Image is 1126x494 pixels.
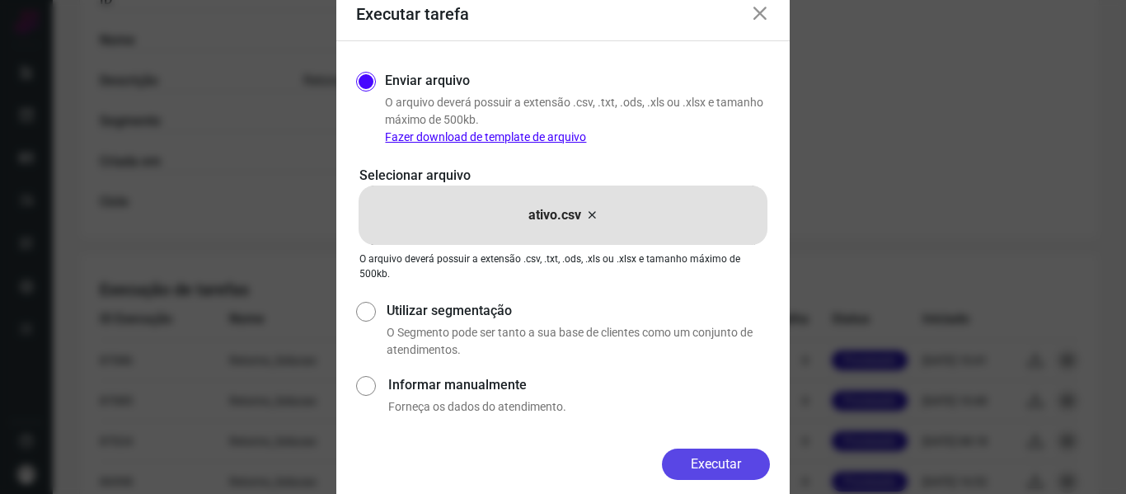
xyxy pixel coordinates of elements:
label: Informar manualmente [388,375,770,395]
h3: Executar tarefa [356,4,469,24]
button: Executar [662,449,770,480]
label: Enviar arquivo [385,71,470,91]
a: Fazer download de template de arquivo [385,130,586,143]
p: O arquivo deverá possuir a extensão .csv, .txt, .ods, .xls ou .xlsx e tamanho máximo de 500kb. [359,252,767,281]
p: Forneça os dados do atendimento. [388,398,770,416]
p: ativo.csv [528,205,581,225]
p: Selecionar arquivo [359,166,767,186]
label: Utilizar segmentação [387,301,770,321]
p: O Segmento pode ser tanto a sua base de clientes como um conjunto de atendimentos. [387,324,770,359]
p: O arquivo deverá possuir a extensão .csv, .txt, .ods, .xls ou .xlsx e tamanho máximo de 500kb. [385,94,770,146]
